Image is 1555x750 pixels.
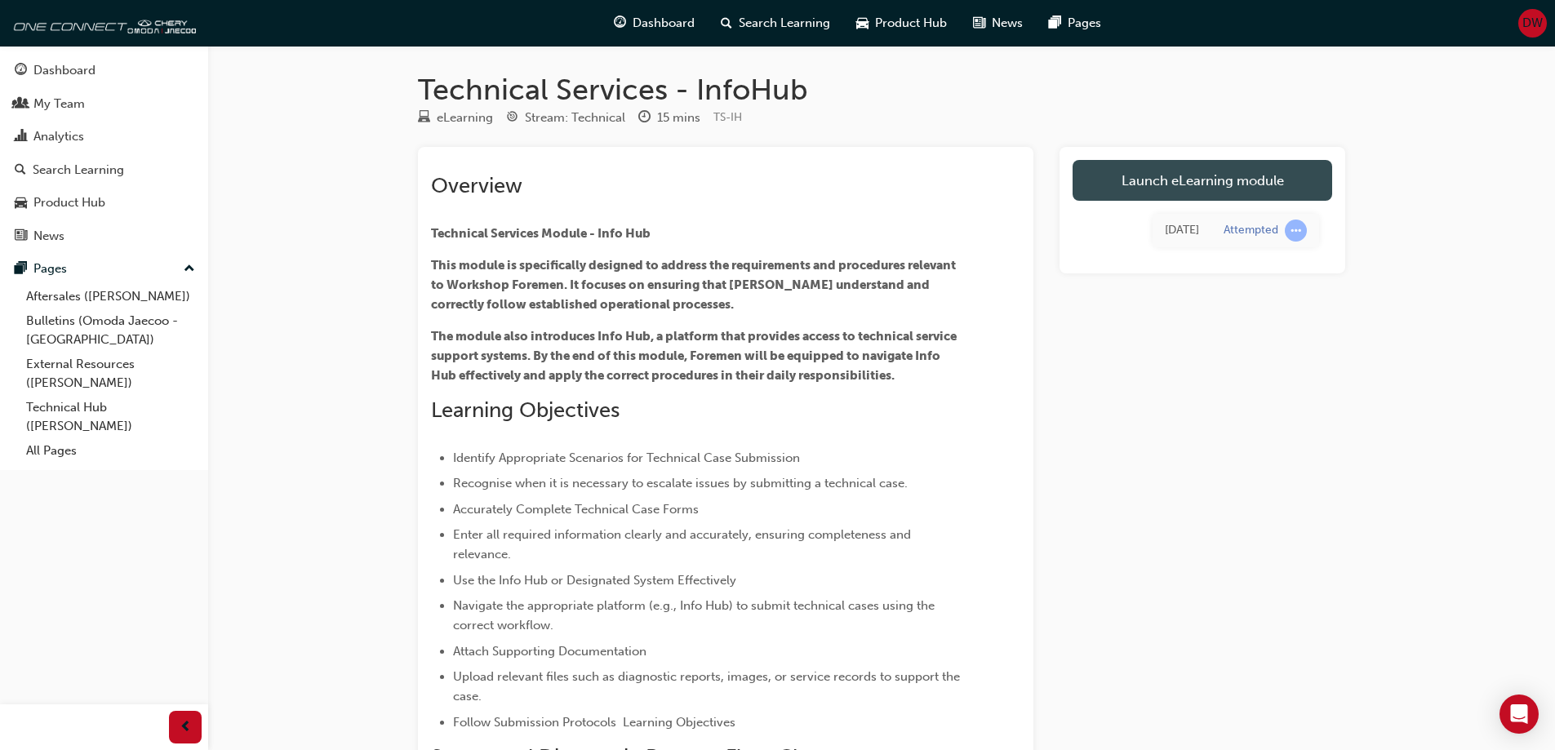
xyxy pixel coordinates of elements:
[20,284,202,309] a: Aftersales ([PERSON_NAME])
[20,438,202,464] a: All Pages
[1499,695,1539,734] div: Open Intercom Messenger
[843,7,960,40] a: car-iconProduct Hub
[601,7,708,40] a: guage-iconDashboard
[973,13,985,33] span: news-icon
[453,450,800,465] span: Identify Appropriate Scenarios for Technical Case Submission
[1518,9,1547,38] button: DW
[431,226,651,241] span: Technical Services Module - Info Hub
[1285,220,1307,242] span: learningRecordVerb_ATTEMPT-icon
[7,155,202,185] a: Search Learning
[453,527,914,561] span: Enter all required information clearly and accurately, ensuring completeness and relevance.
[1036,7,1114,40] a: pages-iconPages
[1224,223,1278,238] div: Attempted
[856,13,869,33] span: car-icon
[20,395,202,438] a: Technical Hub ([PERSON_NAME])
[7,55,202,86] a: Dashboard
[15,262,27,277] span: pages-icon
[453,476,908,490] span: Recognise when it is necessary to escalate issues by submitting a technical case.
[418,72,1345,108] h1: Technical Services - InfoHub
[525,109,625,127] div: Stream: Technical
[20,308,202,352] a: Bulletins (Omoda Jaecoo - [GEOGRAPHIC_DATA])
[7,52,202,254] button: DashboardMy TeamAnalyticsSearch LearningProduct HubNews
[1073,160,1332,201] a: Launch eLearning module
[15,229,27,244] span: news-icon
[33,95,85,113] div: My Team
[708,7,843,40] a: search-iconSearch Learning
[453,502,699,517] span: Accurately Complete Technical Case Forms
[657,109,700,127] div: 15 mins
[638,108,700,128] div: Duration
[15,97,27,112] span: people-icon
[1049,13,1061,33] span: pages-icon
[721,13,732,33] span: search-icon
[33,260,67,278] div: Pages
[418,108,493,128] div: Type
[15,196,27,211] span: car-icon
[431,329,959,383] span: The module also introduces Info Hub, a platform that provides access to technical service support...
[180,717,192,738] span: prev-icon
[453,598,938,632] span: Navigate the appropriate platform (e.g., Info Hub) to submit technical cases using the correct wo...
[614,13,626,33] span: guage-icon
[1522,14,1543,33] span: DW
[8,7,196,39] img: oneconnect
[33,227,64,246] div: News
[15,64,27,78] span: guage-icon
[739,14,830,33] span: Search Learning
[184,259,195,280] span: up-icon
[1068,14,1101,33] span: Pages
[638,111,651,126] span: clock-icon
[713,110,742,124] span: Learning resource code
[506,111,518,126] span: target-icon
[633,14,695,33] span: Dashboard
[7,89,202,119] a: My Team
[33,193,105,212] div: Product Hub
[431,397,620,423] span: Learning Objectives
[875,14,947,33] span: Product Hub
[453,669,963,703] span: Upload relevant files such as diagnostic reports, images, or service records to support the case.
[960,7,1036,40] a: news-iconNews
[15,130,27,144] span: chart-icon
[437,109,493,127] div: eLearning
[7,254,202,284] button: Pages
[33,161,124,180] div: Search Learning
[20,352,202,395] a: External Resources ([PERSON_NAME])
[453,573,736,588] span: Use the Info Hub or Designated System Effectively
[992,14,1023,33] span: News
[33,61,96,80] div: Dashboard
[431,258,958,312] span: This module is specifically designed to address the requirements and procedures relevant to Works...
[15,163,26,178] span: search-icon
[1165,221,1199,240] div: Mon Jun 30 2025 15:47:55 GMT+1200 (New Zealand Standard Time)
[453,644,646,659] span: Attach Supporting Documentation
[7,188,202,218] a: Product Hub
[33,127,84,146] div: Analytics
[418,111,430,126] span: learningResourceType_ELEARNING-icon
[7,122,202,152] a: Analytics
[431,173,522,198] span: Overview
[7,221,202,251] a: News
[623,715,735,730] span: Learning Objectives
[506,108,625,128] div: Stream
[453,715,616,730] span: Follow Submission Protocols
